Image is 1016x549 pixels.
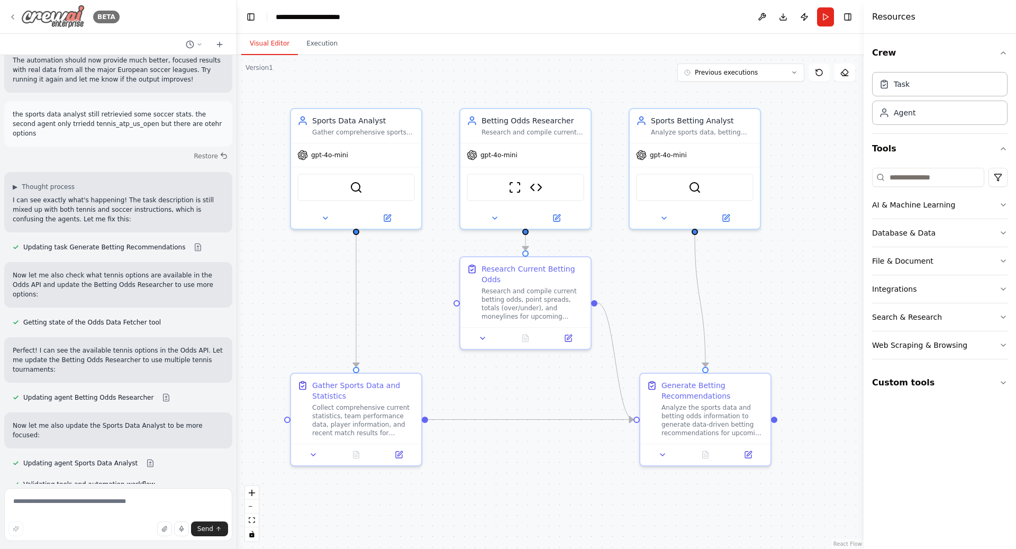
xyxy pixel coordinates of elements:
button: Previous executions [677,64,804,82]
button: Open in side panel [380,448,417,461]
div: BETA [93,11,120,23]
span: gpt-4o-mini [311,151,348,159]
img: Logo [21,5,85,29]
div: Sports Data Analyst [312,115,415,126]
button: Custom tools [872,368,1008,398]
div: Gather Sports Data and StatisticsCollect comprehensive current statistics, team performance data,... [290,373,422,466]
img: Odds Data Fetcher [530,181,542,194]
div: Collect comprehensive current statistics, team performance data, player information, and recent m... [312,403,415,437]
div: Search & Research [872,312,942,322]
p: The automation should now provide much better, focused results with real data from all the major ... [13,56,224,84]
button: Visual Editor [241,33,298,55]
button: Crew [872,38,1008,68]
span: Previous executions [695,68,758,77]
g: Edge from efce565e-eb6e-4585-ad8d-39f2107439fb to f36556d4-2c7f-42ff-ac2c-9d8de4749f57 [690,235,711,367]
a: React Flow attribution [833,541,862,547]
span: Updating task Generate Betting Recommendations [23,243,185,251]
p: Now let me also update the Sports Data Analyst to be more focused: [13,421,224,440]
button: Hide right sidebar [840,10,855,24]
span: gpt-4o-mini [480,151,518,159]
button: toggle interactivity [245,527,259,541]
button: No output available [503,332,548,345]
div: Sports Data AnalystGather comprehensive sports data, statistics, and odds information for {sport}... [290,108,422,230]
img: ScrapeWebsiteTool [509,181,521,194]
p: Perfect! I can see the available tennis options in the Odds API. Let me update the Betting Odds R... [13,346,224,374]
div: Research and compile current betting odds, point spreads, totals (over/under), and moneylines for... [482,287,584,321]
g: Edge from 00461198-d6eb-48ae-b430-3547f5566847 to f36556d4-2c7f-42ff-ac2c-9d8de4749f57 [597,298,633,425]
p: Now let me also check what tennis options are available in the Odds API and update the Betting Od... [13,271,224,299]
div: Gather Sports Data and Statistics [312,380,415,401]
img: BraveSearchTool [688,181,701,194]
p: I can see exactly what's happening! The task description is still mixed up with both tennis and s... [13,195,224,224]
div: Version 1 [246,64,273,72]
button: Integrations [872,275,1008,303]
button: Hide left sidebar [243,10,258,24]
button: Upload files [157,521,172,536]
div: Crew [872,68,1008,133]
span: Updating agent Betting Odds Researcher [23,393,153,402]
div: Generate Betting RecommendationsAnalyze the sports data and betting odds information to generate ... [639,373,772,466]
div: Generate Betting Recommendations [661,380,764,401]
button: ▶Thought process [13,183,75,191]
span: Getting state of the Odds Data Fetcher tool [23,318,161,327]
div: Task [894,79,910,89]
div: Betting Odds ResearcherResearch and compile current betting odds, lines, and market movements for... [459,108,592,230]
button: zoom in [245,486,259,500]
span: Updating agent Sports Data Analyst [23,459,138,467]
div: Betting Odds Researcher [482,115,584,126]
button: Click to speak your automation idea [174,521,189,536]
button: Database & Data [872,219,1008,247]
div: Research Current Betting Odds [482,264,584,285]
h4: Resources [872,11,915,23]
button: Open in side panel [730,448,766,461]
button: Open in side panel [550,332,586,345]
div: Tools [872,164,1008,368]
button: Web Scraping & Browsing [872,331,1008,359]
button: zoom out [245,500,259,514]
button: Tools [872,134,1008,164]
img: BraveSearchTool [350,181,362,194]
div: Gather comprehensive sports data, statistics, and odds information for {sport} from multiple reli... [312,128,415,137]
div: Sports Betting Analyst [651,115,754,126]
span: gpt-4o-mini [650,151,687,159]
div: Web Scraping & Browsing [872,340,967,350]
button: Restore [189,149,232,164]
button: Open in side panel [696,212,756,224]
p: the sports data analyst still retrievied some soccer stats. the second agent only trriedd tennis_... [13,110,224,138]
div: AI & Machine Learning [872,200,955,210]
span: Thought process [22,183,75,191]
button: File & Document [872,247,1008,275]
div: Agent [894,107,915,118]
span: ▶ [13,183,17,191]
button: Execution [298,33,346,55]
button: fit view [245,514,259,527]
button: Switch to previous chat [182,38,207,51]
div: Analyze sports data, betting odds, and market trends to generate data-driven betting recommendati... [651,128,754,137]
button: AI & Machine Learning [872,191,1008,219]
g: Edge from 73e8cb31-d39a-49ce-9afb-4c3be7d3b8b4 to 6d250d7c-14db-4b1e-9242-a92dc4a85a6c [351,235,361,367]
g: Edge from 6d250d7c-14db-4b1e-9242-a92dc4a85a6c to f36556d4-2c7f-42ff-ac2c-9d8de4749f57 [428,415,633,425]
button: Search & Research [872,303,1008,331]
div: File & Document [872,256,933,266]
div: Research Current Betting OddsResearch and compile current betting odds, point spreads, totals (ov... [459,256,592,350]
button: Open in side panel [357,212,417,224]
div: Research and compile current betting odds, lines, and market movements for {sport} from multiple ... [482,128,584,137]
nav: breadcrumb [276,12,356,22]
span: Validating tools and automation workflow [23,480,155,489]
div: Integrations [872,284,917,294]
div: Database & Data [872,228,936,238]
g: Edge from 28208899-c9a1-40ce-940a-f96180b998f9 to 00461198-d6eb-48ae-b430-3547f5566847 [520,235,531,250]
button: Send [191,521,228,536]
button: Open in side panel [527,212,586,224]
button: No output available [683,448,728,461]
div: Sports Betting AnalystAnalyze sports data, betting odds, and market trends to generate data-drive... [629,108,761,230]
button: No output available [334,448,379,461]
div: Analyze the sports data and betting odds information to generate data-driven betting recommendati... [661,403,764,437]
div: React Flow controls [245,486,259,541]
button: Start a new chat [211,38,228,51]
button: Improve this prompt [8,521,23,536]
span: Send [197,525,213,533]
